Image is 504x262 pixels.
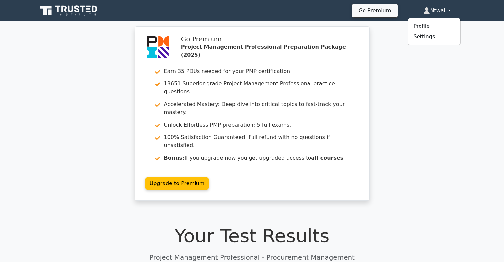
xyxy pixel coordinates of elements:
[408,31,460,42] a: Settings
[37,225,467,247] h1: Your Test Results
[408,4,467,17] a: Ntwali
[355,6,395,15] a: Go Premium
[408,21,460,31] a: Profile
[408,18,461,45] ul: Ntwali
[145,177,209,190] a: Upgrade to Premium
